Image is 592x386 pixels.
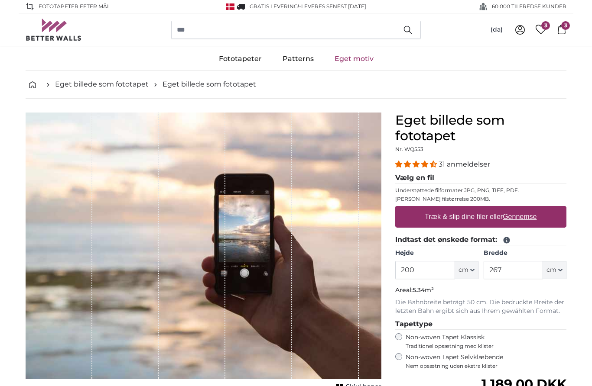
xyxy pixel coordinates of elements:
[395,196,566,203] p: [PERSON_NAME] filstørrelse 200MB.
[543,261,566,279] button: cm
[301,3,366,10] span: Leveres senest [DATE]
[250,3,299,10] span: GRATIS Levering!
[324,48,384,70] a: Eget motiv
[395,319,566,330] legend: Tapettype
[299,3,366,10] span: -
[406,343,566,350] span: Traditionel opsætning med klister
[455,261,478,279] button: cm
[395,160,439,168] span: 4.32 stars
[541,21,550,30] span: 3
[492,3,566,10] span: 60.000 TILFREDSE KUNDER
[55,79,149,90] a: Eget billede som fototapet
[395,286,566,295] p: Areal:
[26,71,566,99] nav: breadcrumbs
[459,266,468,274] span: cm
[272,48,324,70] a: Patterns
[395,298,566,315] p: Die Bahnbreite beträgt 50 cm. Die bedruckte Breite der letzten Bahn ergibt sich aus Ihrem gewählt...
[208,48,272,70] a: Fototapeter
[395,146,423,152] span: Nr. WQ553
[163,79,256,90] a: Eget billede som fototapet
[406,353,566,370] label: Non-woven Tapet Selvklæbende
[422,208,540,225] label: Træk & slip dine filer eller
[395,173,566,183] legend: Vælg en fil
[561,21,570,30] span: 3
[484,22,510,38] button: (da)
[26,19,82,41] img: Betterwalls
[406,363,566,370] span: Nem opsætning uden ekstra klister
[406,333,566,350] label: Non-woven Tapet Klassisk
[439,160,490,168] span: 31 anmeldelser
[546,266,556,274] span: cm
[395,249,478,257] label: Højde
[395,113,566,144] h1: Eget billede som fototapet
[395,187,566,194] p: Understøttede filformater JPG, PNG, TIFF, PDF.
[39,3,110,10] span: FOTOTAPETER EFTER MÅL
[226,3,234,10] img: Danmark
[395,235,566,245] legend: Indtast det ønskede format:
[413,286,434,294] span: 5.34m²
[503,213,537,220] u: Gennemse
[484,249,566,257] label: Bredde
